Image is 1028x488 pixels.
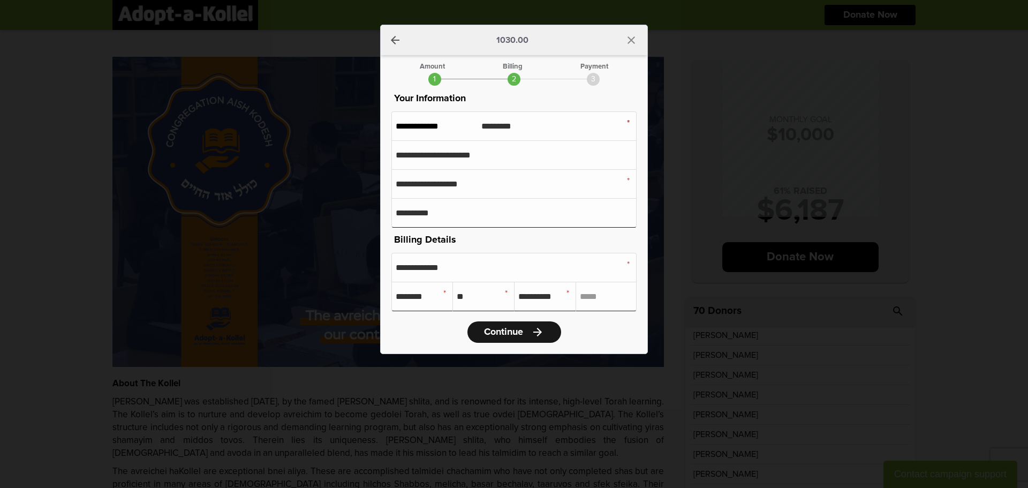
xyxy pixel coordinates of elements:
[428,73,441,86] div: 1
[467,321,561,343] a: Continuearrow_forward
[503,63,523,70] div: Billing
[496,36,528,44] p: 1030.00
[531,326,544,339] i: arrow_forward
[391,232,637,247] p: Billing Details
[587,73,600,86] div: 3
[420,63,445,70] div: Amount
[389,34,402,47] a: arrow_back
[508,73,520,86] div: 2
[391,91,637,106] p: Your Information
[580,63,608,70] div: Payment
[625,34,638,47] i: close
[484,327,523,337] span: Continue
